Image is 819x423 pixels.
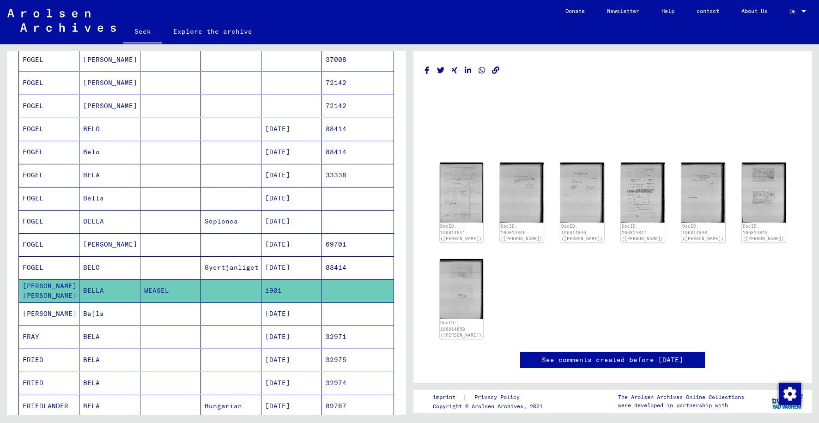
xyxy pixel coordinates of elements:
[467,393,531,402] a: Privacy Policy
[326,171,346,179] font: 33338
[450,65,460,76] button: Share on Xing
[23,332,39,341] font: FRAY
[83,240,137,248] font: [PERSON_NAME]
[83,171,100,179] font: BELA
[265,240,290,248] font: [DATE]
[23,171,43,179] font: FOGEL
[23,125,43,133] font: FOGEL
[501,224,542,241] a: DocID: 106814845 ([PERSON_NAME])
[682,224,724,241] a: DocID: 106814848 ([PERSON_NAME])
[265,379,290,387] font: [DATE]
[265,356,290,364] font: [DATE]
[83,379,100,387] font: BELA
[697,7,719,14] font: contact
[23,379,43,387] font: FRIED
[542,356,683,364] font: See comments created before [DATE]
[422,65,432,76] button: Share on Facebook
[622,224,663,241] a: DocID: 106814847 ([PERSON_NAME])
[542,355,683,365] a: See comments created before [DATE]
[326,148,346,156] font: 88414
[83,263,100,272] font: BELO
[440,259,484,319] img: 001.jpg
[134,27,151,36] font: Seek
[265,332,290,341] font: [DATE]
[265,402,290,410] font: [DATE]
[23,148,43,156] font: FOGEL
[265,286,282,295] font: 1901
[661,7,674,14] font: Help
[326,379,346,387] font: 32974
[83,55,137,64] font: [PERSON_NAME]
[83,309,104,318] font: Bajla
[265,217,290,225] font: [DATE]
[7,9,116,32] img: Arolsen_neg.svg
[23,240,43,248] font: FOGEL
[205,217,238,225] font: Soplonca
[789,8,796,15] font: DE
[83,194,104,202] font: Bella
[561,224,603,241] a: DocID: 106814846 ([PERSON_NAME])
[463,393,467,401] font: |
[265,125,290,133] font: [DATE]
[83,286,104,295] font: BELLA
[491,65,501,76] button: Copy link
[565,7,585,14] font: Donate
[440,320,482,338] a: DocID: 106814850 ([PERSON_NAME])
[433,393,455,400] font: imprint
[173,27,252,36] font: Explore the archive
[162,20,263,42] a: Explore the archive
[474,393,520,400] font: Privacy Policy
[618,393,744,400] font: The Arolsen Archives Online Collections
[123,20,162,44] a: Seek
[23,102,43,110] font: FOGEL
[23,79,43,87] font: FOGEL
[433,393,463,402] a: imprint
[83,79,137,87] font: [PERSON_NAME]
[23,55,43,64] font: FOGEL
[23,194,43,202] font: FOGEL
[23,402,68,410] font: FRIEDLÄNDER
[205,402,242,410] font: Hungarian
[560,163,604,222] img: 001.jpg
[326,356,346,364] font: 32975
[607,7,639,14] font: Newsletter
[83,402,100,410] font: BELA
[265,194,290,202] font: [DATE]
[742,163,786,222] img: 001.jpg
[779,383,801,405] img: Change consent
[326,332,346,341] font: 32971
[743,224,784,241] a: DocID: 106814849 ([PERSON_NAME])
[83,102,137,110] font: [PERSON_NAME]
[436,65,446,76] button: Share on Twitter
[621,163,665,222] img: 001.jpg
[23,263,43,272] font: FOGEL
[83,148,100,156] font: Belo
[265,263,290,272] font: [DATE]
[741,7,767,14] font: About Us
[23,282,77,300] font: [PERSON_NAME] [PERSON_NAME]
[23,356,43,364] font: FRIED
[770,390,805,413] img: yv_logo.png
[440,224,482,241] a: DocID: 106814844 ([PERSON_NAME])
[433,403,543,410] font: Copyright © Arolsen Archives, 2021
[265,309,290,318] font: [DATE]
[23,217,43,225] font: FOGEL
[326,55,346,64] font: 37008
[500,163,544,222] img: 001.jpg
[326,102,346,110] font: 72142
[326,79,346,87] font: 72142
[681,163,725,222] img: 001.jpg
[83,356,100,364] font: BELA
[326,263,346,272] font: 88414
[618,402,728,409] font: were developed in partnership with
[83,125,100,133] font: BELO
[326,402,346,410] font: 89767
[265,171,290,179] font: [DATE]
